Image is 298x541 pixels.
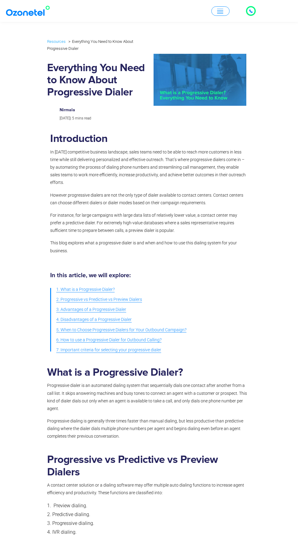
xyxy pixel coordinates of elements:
[56,335,161,345] a: 6. How to use a Progressive Dialer for Outbound Calling?
[47,367,183,378] strong: What is a Progressive Dialer?
[56,295,142,305] a: 2. Progressive vs Predictive vs Preview Dialers
[47,454,218,477] strong: Progressive vs Predictive vs Preview Dialers
[56,325,186,335] a: 5. When to Choose Progressive Dialers for Your Outbound Campaign?
[56,284,115,295] a: 1. What is a Progressive Dialer?
[56,296,142,303] span: 2. Progressive vs Predictive vs Preview Dialers
[60,115,143,122] p: |
[56,346,161,354] span: 7. Important criteria for selecting your progressive dialer
[50,191,248,207] p: However progressive dialers are not the only type of dialer available to contact centers. Contact...
[75,116,91,120] span: mins read
[47,520,94,526] span: 3. Progressive dialing.
[50,239,248,254] p: This blog explores what a progressive dialer is and when and how to use this dialing system for y...
[56,345,161,355] a: 7. Important criteria for selecting your progressive dialer
[60,116,70,120] span: [DATE]
[47,512,90,517] span: 2. Predictive dialing.
[56,315,132,325] a: 4. Disadvantages of a Progressive Dialer
[47,481,251,497] p: A contact center solution or a dialing software may offer multiple auto dialing functions to incr...
[47,529,77,535] span: 4. IVR dialing.
[56,286,115,293] span: 1. What is a Progressive Dialer?
[72,116,74,120] span: 5
[56,306,126,313] span: 3. Advantages of a Progressive Dialer
[50,133,107,144] strong: Introduction
[47,38,66,45] a: Resources
[47,503,87,508] span: 1. Preview dialing.
[47,382,251,412] p: Progressive dialer is an automated dialing system that sequentially dials one contact after anoth...
[60,108,143,113] h6: Nirmala
[50,272,248,278] h5: In this article, we will explore:
[56,316,132,323] span: 4. Disadvantages of a Progressive Dialer
[47,417,251,440] p: Progressive dialing is generally three times faster than manual dialing, but less productive than...
[50,212,248,235] p: For instance, for large campaigns with large data lists of relatively lower value, a contact cent...
[56,326,186,334] span: 5. When to Choose Progressive Dialers for Your Outbound Campaign?
[50,148,248,187] p: In [DATE] competitive business landscape, sales teams need to be able to reach more customers in ...
[47,62,149,98] h1: Everything You Need to Know About Progressive Dialer
[56,336,161,344] span: 6. How to use a Progressive Dialer for Outbound Calling?
[56,305,126,315] a: 3. Advantages of a Progressive Dialer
